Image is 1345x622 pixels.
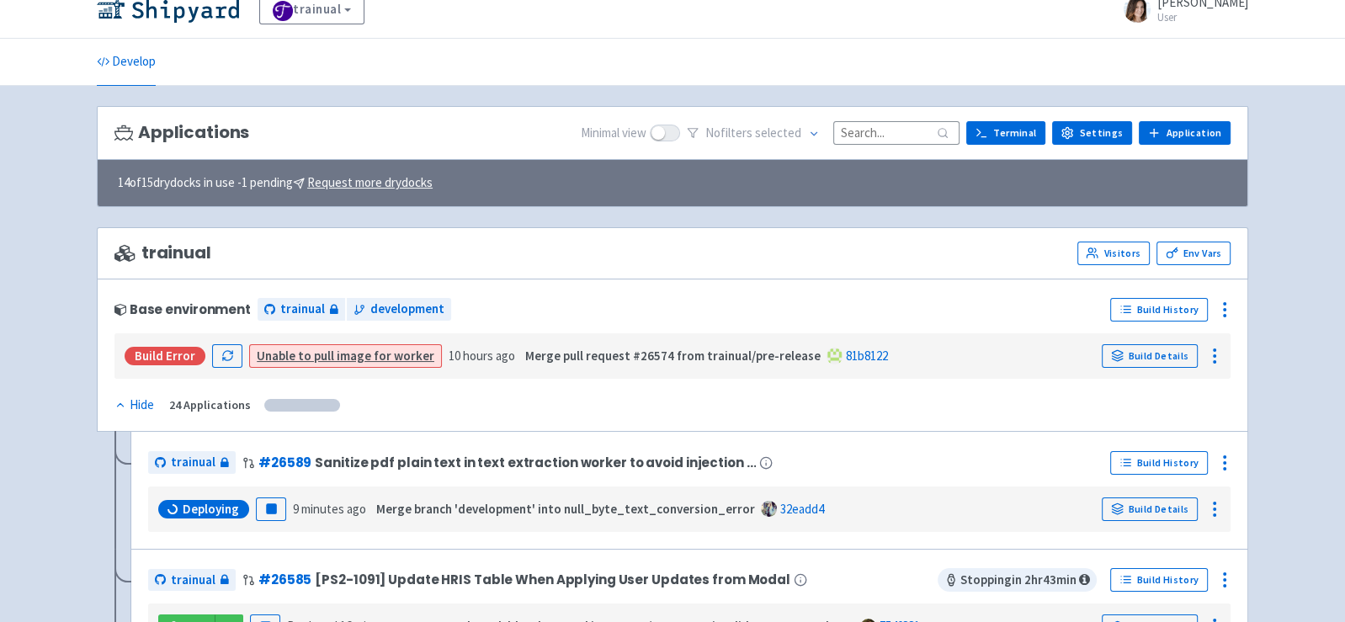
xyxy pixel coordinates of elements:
div: Base environment [114,302,251,316]
a: trainual [148,451,236,474]
a: Develop [97,39,156,86]
span: [PS2-1091] Update HRIS Table When Applying User Updates from Modal [315,572,790,587]
small: User [1157,12,1248,23]
span: trainual [171,571,215,590]
h3: Applications [114,123,249,142]
button: Hide [114,396,156,415]
time: 10 hours ago [449,348,515,364]
a: Build Details [1102,497,1198,521]
a: Settings [1052,121,1132,145]
a: Build History [1110,568,1208,592]
a: Build History [1110,451,1208,475]
span: selected [755,125,801,141]
span: trainual [114,243,211,263]
a: #26589 [258,454,311,471]
span: Minimal view [581,124,646,143]
span: 14 of 15 drydocks in use - 1 pending [118,173,433,193]
a: trainual [148,569,236,592]
a: Visitors [1077,242,1150,265]
span: Sanitize pdf plain text in text extraction worker to avoid injection … [315,455,756,470]
strong: Merge branch 'development' into null_byte_text_conversion_error [376,501,755,517]
span: trainual [280,300,325,319]
a: Build Details [1102,344,1198,368]
a: Terminal [966,121,1045,145]
span: trainual [171,453,215,472]
div: Hide [114,396,154,415]
a: Env Vars [1156,242,1231,265]
div: Build Error [125,347,205,365]
span: No filter s [705,124,801,143]
div: 24 Applications [169,396,251,415]
a: development [347,298,451,321]
a: Application [1139,121,1231,145]
time: 9 minutes ago [293,501,366,517]
a: trainual [258,298,345,321]
strong: Merge pull request #26574 from trainual/pre-release [525,348,821,364]
a: 32eadd4 [779,501,823,517]
a: 81b8122 [845,348,887,364]
a: Unable to pull image for worker [257,348,434,364]
a: #26585 [258,571,311,588]
span: Stopping in 2 hr 43 min [938,568,1097,592]
u: Request more drydocks [307,174,433,190]
span: Deploying [183,501,239,518]
a: Build History [1110,298,1208,322]
button: Pause [256,497,286,521]
input: Search... [833,121,960,144]
span: development [370,300,444,319]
